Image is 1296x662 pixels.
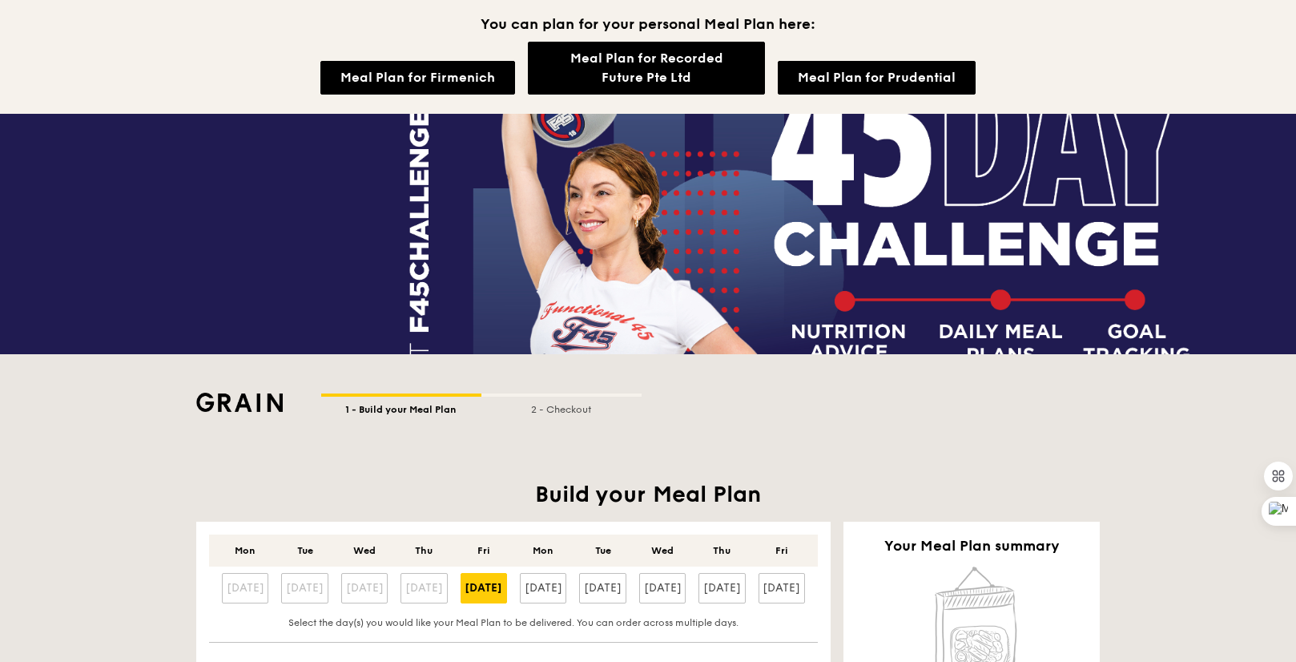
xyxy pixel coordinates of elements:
[698,544,745,557] div: Thu
[321,397,481,416] div: 1 - Build your Meal Plan
[400,544,447,557] div: Thu
[778,61,976,95] a: Meal Plan for Prudential
[196,480,1100,509] h1: Build your Meal Plan
[639,544,686,557] div: Wed
[281,544,328,557] div: Tue
[520,544,566,557] div: Mon
[856,535,1087,557] h2: Your Meal Plan summary
[196,393,283,412] img: Grain
[215,616,811,629] div: Select the day(s) you would like your Meal Plan to be delivered. You can order across multiple days.
[13,13,1283,42] div: You can plan for your personal Meal Plan here:
[481,397,642,416] div: 2 - Checkout
[579,544,626,557] div: Tue
[341,544,388,557] div: Wed
[528,42,765,95] a: Meal Plan for Recorded Future Pte Ltd
[759,544,805,557] div: Fri
[320,61,515,95] a: Meal Plan for Firmenich
[222,544,268,557] div: Mon
[461,544,507,557] div: Fri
